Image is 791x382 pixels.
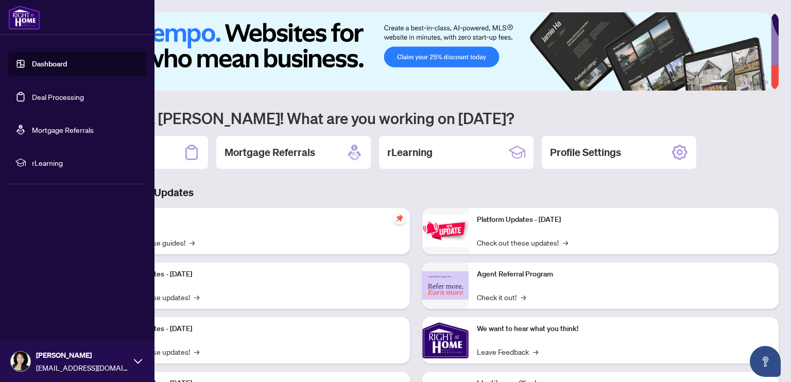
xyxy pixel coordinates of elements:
a: Dashboard [32,59,67,68]
h2: Profile Settings [550,145,621,160]
p: Self-Help [108,214,402,225]
span: → [194,291,199,303]
span: [PERSON_NAME] [36,350,129,361]
h3: Brokerage & Industry Updates [54,185,779,200]
p: Platform Updates - [DATE] [477,214,770,225]
button: Open asap [750,346,781,377]
img: Profile Icon [11,352,30,371]
img: Platform Updates - June 23, 2025 [422,215,469,247]
span: → [533,346,538,357]
span: → [190,237,195,248]
img: logo [8,5,40,30]
img: Slide 0 [54,12,771,91]
span: → [521,291,526,303]
p: Platform Updates - [DATE] [108,269,402,280]
h2: rLearning [387,145,433,160]
h2: Mortgage Referrals [225,145,315,160]
a: Leave Feedback→ [477,346,538,357]
img: We want to hear what you think! [422,317,469,363]
span: [EMAIL_ADDRESS][DOMAIN_NAME] [36,362,129,373]
span: rLearning [32,157,139,168]
button: 5 [756,80,760,84]
p: Platform Updates - [DATE] [108,323,402,335]
span: → [563,237,568,248]
button: 6 [764,80,768,84]
span: → [194,346,199,357]
button: 4 [748,80,752,84]
span: pushpin [393,212,406,224]
button: 3 [740,80,744,84]
p: Agent Referral Program [477,269,770,280]
a: Mortgage Referrals [32,125,94,134]
button: 2 [731,80,735,84]
a: Check out these updates!→ [477,237,568,248]
h1: Welcome back [PERSON_NAME]! What are you working on [DATE]? [54,108,779,128]
img: Agent Referral Program [422,271,469,300]
a: Check it out!→ [477,291,526,303]
button: 1 [711,80,727,84]
a: Deal Processing [32,92,84,101]
p: We want to hear what you think! [477,323,770,335]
